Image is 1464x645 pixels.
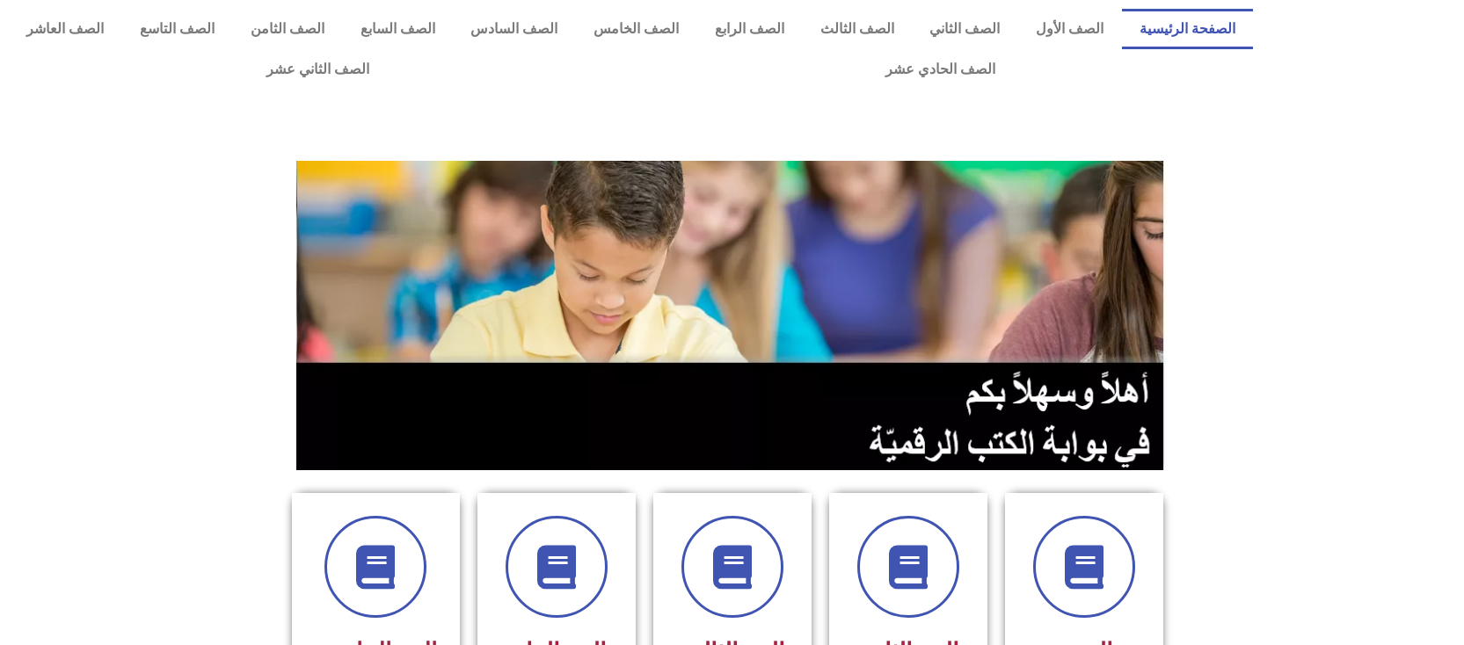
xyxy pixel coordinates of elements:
[697,9,803,49] a: الصف الرابع
[1018,9,1122,49] a: الصف الأول
[1122,9,1254,49] a: الصفحة الرئيسية
[453,9,576,49] a: الصف السادس
[628,49,1254,90] a: الصف الحادي عشر
[342,9,453,49] a: الصف السابع
[802,9,912,49] a: الصف الثالث
[122,9,233,49] a: الصف التاسع
[9,49,628,90] a: الصف الثاني عشر
[233,9,343,49] a: الصف الثامن
[9,9,122,49] a: الصف العاشر
[576,9,697,49] a: الصف الخامس
[912,9,1018,49] a: الصف الثاني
